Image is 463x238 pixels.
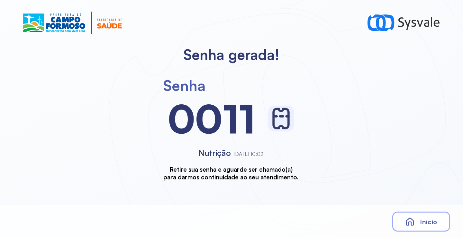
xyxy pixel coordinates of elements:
[163,166,298,181] h3: Retire sua senha e aguarde ser chamado(a) para darmos continuidade ao seu atendimento.
[234,151,263,157] span: [DATE] 10:02
[168,94,255,143] div: 0011
[420,218,437,226] span: Início
[368,12,440,34] img: logo-sysvale.svg
[184,46,279,63] h2: Senha gerada!
[198,148,231,158] span: Nutrição
[163,76,205,94] div: Senha
[23,12,122,34] img: Logotipo do estabelecimento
